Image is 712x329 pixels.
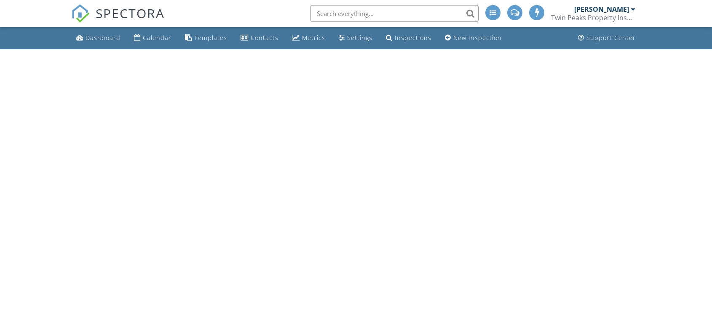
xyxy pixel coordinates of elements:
[551,13,635,22] div: Twin Peaks Property Inspections
[442,30,505,46] a: New Inspection
[143,34,171,42] div: Calendar
[453,34,502,42] div: New Inspection
[237,30,282,46] a: Contacts
[395,34,431,42] div: Inspections
[347,34,372,42] div: Settings
[302,34,325,42] div: Metrics
[131,30,175,46] a: Calendar
[251,34,278,42] div: Contacts
[73,30,124,46] a: Dashboard
[586,34,636,42] div: Support Center
[335,30,376,46] a: Settings
[86,34,120,42] div: Dashboard
[96,4,165,22] span: SPECTORA
[71,4,90,23] img: The Best Home Inspection Software - Spectora
[575,30,639,46] a: Support Center
[289,30,329,46] a: Metrics
[182,30,230,46] a: Templates
[310,5,479,22] input: Search everything...
[194,34,227,42] div: Templates
[383,30,435,46] a: Inspections
[71,11,165,29] a: SPECTORA
[574,5,629,13] div: [PERSON_NAME]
